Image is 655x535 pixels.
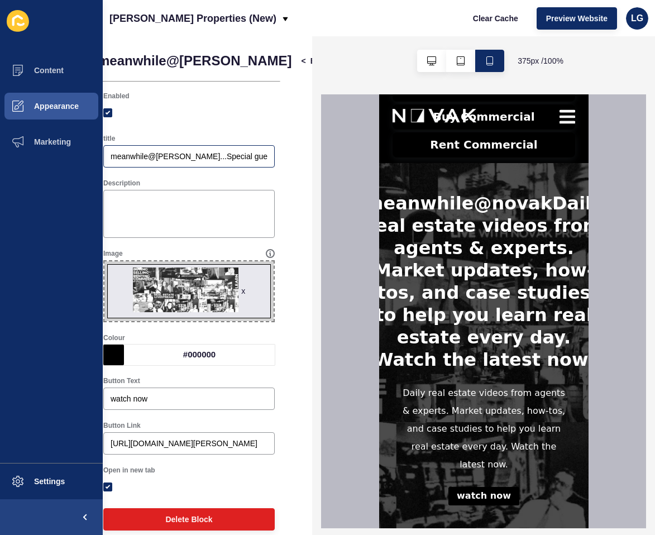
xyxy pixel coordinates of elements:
a: Rent Commercial [13,38,196,63]
img: logo [13,15,97,30]
span: < [301,55,305,66]
p: Daily real estate videos from agents & experts. Market updates, how-tos, and case studies to help... [11,290,199,379]
h1: meanwhile@[PERSON_NAME] [98,53,291,69]
label: title [103,134,115,143]
label: Description [103,179,140,188]
button: Clear Cache [463,7,528,30]
a: watch now [69,397,140,406]
span: Delete Block [165,514,212,525]
button: Preview Website [537,7,617,30]
button: <Back [291,50,338,72]
label: Enabled [103,92,130,101]
button: watch now [69,393,140,411]
label: Open in new tab [103,466,155,475]
label: Colour [103,333,125,342]
span: LG [631,13,643,24]
a: logo [13,3,97,42]
label: Button Link [103,421,141,430]
p: [PERSON_NAME] Properties (New) [109,4,276,32]
span: Back [310,55,329,66]
div: x [241,285,245,297]
button: Delete Block [103,508,275,531]
div: #000000 [124,345,275,365]
span: Clear Cache [473,13,518,24]
label: Image [103,249,123,258]
label: Button Text [103,376,140,385]
span: 375 px / 100 % [518,55,563,66]
span: Preview Website [546,13,608,24]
